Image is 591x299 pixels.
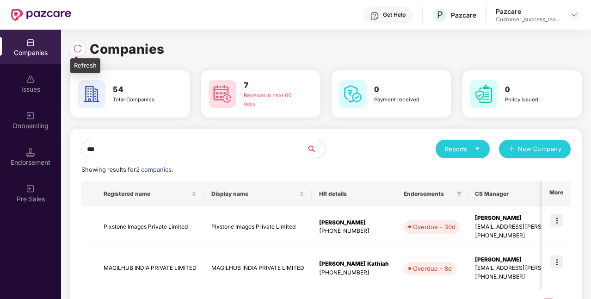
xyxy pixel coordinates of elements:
[209,80,236,108] img: svg+xml;base64,PHN2ZyB4bWxucz0iaHR0cDovL3d3dy53My5vcmcvMjAwMC9zdmciIHdpZHRoPSI2MCIgaGVpZ2h0PSI2MC...
[26,38,35,47] img: svg+xml;base64,PHN2ZyBpZD0iQ29tcGFuaWVzIiB4bWxucz0iaHR0cDovL3d3dy53My5vcmcvMjAwMC9zdmciIHdpZHRoPS...
[319,260,389,268] div: [PERSON_NAME] Kathiah
[11,9,71,21] img: New Pazcare Logo
[505,96,563,104] div: Policy issued
[339,80,367,108] img: svg+xml;base64,PHN2ZyB4bWxucz0iaHR0cDovL3d3dy53My5vcmcvMjAwMC9zdmciIHdpZHRoPSI2MCIgaGVpZ2h0PSI2MC...
[445,144,480,154] div: Reports
[437,9,443,20] span: P
[96,248,204,290] td: MAGILHUB INDIA PRIVATE LIMITED
[70,58,100,73] div: Refresh
[374,84,432,96] h3: 0
[319,268,389,277] div: [PHONE_NUMBER]
[456,191,462,197] span: filter
[370,11,379,20] img: svg+xml;base64,PHN2ZyBpZD0iSGVscC0zMngzMiIgeG1sbnM9Imh0dHA6Ly93d3cudzMub3JnLzIwMDAvc3ZnIiB3aWR0aD...
[73,44,82,53] img: svg+xml;base64,PHN2ZyBpZD0iUmVsb2FkLTMyeDMyIiB4bWxucz0iaHR0cDovL3d3dy53My5vcmcvMjAwMC9zdmciIHdpZH...
[113,84,171,96] h3: 54
[90,39,165,59] h1: Companies
[319,218,389,227] div: [PERSON_NAME]
[571,11,578,19] img: svg+xml;base64,PHN2ZyBpZD0iRHJvcGRvd24tMzJ4MzIiIHhtbG5zPSJodHRwOi8vd3d3LnczLm9yZy8yMDAwL3N2ZyIgd2...
[244,92,302,108] div: Renewal in next 60 days
[306,145,325,153] span: search
[474,146,480,152] span: caret-down
[26,148,35,157] img: svg+xml;base64,PHN2ZyB3aWR0aD0iMTQuNSIgaGVpZ2h0PSIxNC41IiB2aWV3Qm94PSIwIDAgMTYgMTYiIGZpbGw9Im5vbm...
[542,181,571,206] th: More
[78,80,105,108] img: svg+xml;base64,PHN2ZyB4bWxucz0iaHR0cDovL3d3dy53My5vcmcvMjAwMC9zdmciIHdpZHRoPSI2MCIgaGVpZ2h0PSI2MC...
[374,96,432,104] div: Payment received
[204,248,312,290] td: MAGILHUB INDIA PRIVATE LIMITED
[104,190,190,198] span: Registered name
[319,227,389,236] div: [PHONE_NUMBER]
[496,7,560,16] div: Pazcare
[96,181,204,206] th: Registered name
[404,190,453,198] span: Endorsements
[496,16,560,23] div: Customer_success_team_lead
[383,11,406,19] div: Get Help
[413,222,456,231] div: Overdue - 30d
[244,80,302,92] h3: 7
[26,184,35,193] img: svg+xml;base64,PHN2ZyB3aWR0aD0iMjAiIGhlaWdodD0iMjAiIHZpZXdCb3g9IjAgMCAyMCAyMCIgZmlsbD0ibm9uZSIgeG...
[550,255,563,268] img: icon
[451,11,476,19] div: Pazcare
[26,75,35,84] img: svg+xml;base64,PHN2ZyBpZD0iSXNzdWVzX2Rpc2FibGVkIiB4bWxucz0iaHR0cDovL3d3dy53My5vcmcvMjAwMC9zdmciIH...
[204,181,312,206] th: Display name
[508,146,514,153] span: plus
[96,206,204,248] td: Pixstone Images Private Limited
[413,264,452,273] div: Overdue - 8d
[312,181,396,206] th: HR details
[26,111,35,120] img: svg+xml;base64,PHN2ZyB3aWR0aD0iMjAiIGhlaWdodD0iMjAiIHZpZXdCb3g9IjAgMCAyMCAyMCIgZmlsbD0ibm9uZSIgeG...
[204,206,312,248] td: Pixstone Images Private Limited
[113,96,171,104] div: Total Companies
[136,166,173,173] span: 2 companies.
[518,144,562,154] span: New Company
[499,140,571,158] button: plusNew Company
[306,140,326,158] button: search
[470,80,498,108] img: svg+xml;base64,PHN2ZyB4bWxucz0iaHR0cDovL3d3dy53My5vcmcvMjAwMC9zdmciIHdpZHRoPSI2MCIgaGVpZ2h0PSI2MC...
[81,166,173,173] span: Showing results for
[550,214,563,227] img: icon
[505,84,563,96] h3: 0
[211,190,297,198] span: Display name
[455,188,464,199] span: filter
